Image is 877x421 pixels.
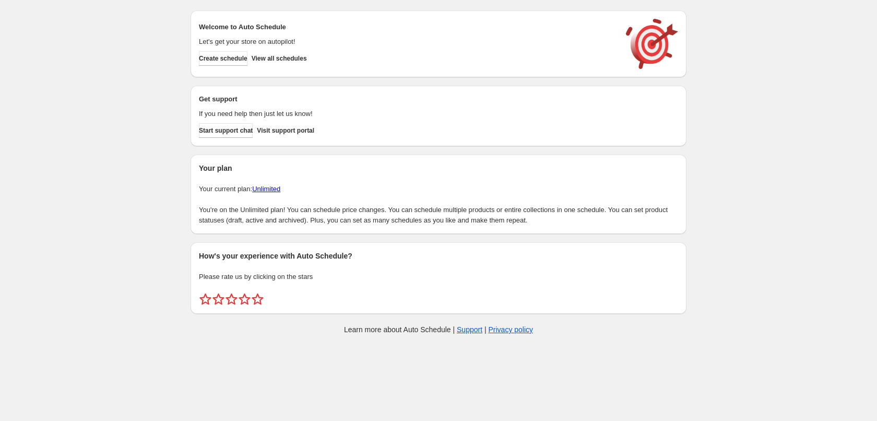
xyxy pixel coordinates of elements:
p: Let's get your store on autopilot! [199,37,615,47]
h2: How's your experience with Auto Schedule? [199,251,678,261]
h2: Welcome to Auto Schedule [199,22,615,32]
p: Your current plan: [199,184,678,194]
a: Privacy policy [489,325,534,334]
p: Please rate us by clicking on the stars [199,272,678,282]
h2: Get support [199,94,615,104]
p: You're on the Unlimited plan! You can schedule price changes. You can schedule multiple products ... [199,205,678,226]
button: View all schedules [252,51,307,66]
span: Start support chat [199,126,253,135]
span: Visit support portal [257,126,314,135]
button: Create schedule [199,51,247,66]
h2: Your plan [199,163,678,173]
span: View all schedules [252,54,307,63]
a: Support [457,325,482,334]
a: Unlimited [252,185,280,193]
p: If you need help then just let us know! [199,109,615,119]
span: Create schedule [199,54,247,63]
p: Learn more about Auto Schedule | | [344,324,533,335]
a: Visit support portal [257,123,314,138]
a: Start support chat [199,123,253,138]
